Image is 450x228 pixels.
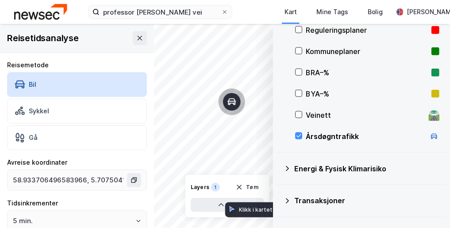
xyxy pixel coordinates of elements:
[406,185,450,228] div: Kontrollprogram for chat
[285,7,297,17] div: Kart
[306,131,425,142] div: Årsdøgntrafikk
[223,93,241,111] div: Map marker
[239,206,337,213] div: Klikk i kartet for å analysere reisetid
[7,31,79,45] div: Reisetidsanalyse
[100,5,221,19] input: Søk på adresse, matrikkel, gårdeiere, leietakere eller personer
[306,67,428,78] div: BRA–%
[7,198,147,209] div: Tidsinkrementer
[428,109,440,121] div: 🛣️
[29,107,49,115] div: Sykkel
[294,163,439,174] div: Energi & Fysisk Klimarisiko
[406,185,450,228] iframe: Chat Widget
[306,25,428,35] div: Reguleringsplaner
[29,134,38,141] div: Gå
[7,60,147,70] div: Reisemetode
[306,110,425,120] div: Veinett
[230,180,264,194] button: Tøm
[7,157,147,168] div: Avreise koordinater
[368,7,383,17] div: Bolig
[211,183,220,192] div: 1
[294,196,439,206] div: Transaksjoner
[306,89,428,99] div: BYA–%
[14,4,67,19] img: newsec-logo.f6e21ccffca1b3a03d2d.png
[316,7,348,17] div: Mine Tags
[135,217,142,224] button: Open
[8,170,129,190] input: Klikk i kartet for å velge avreisested
[29,81,36,88] div: Bil
[191,184,209,191] div: Layers
[191,198,264,212] button: Vis
[306,46,428,57] div: Kommuneplaner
